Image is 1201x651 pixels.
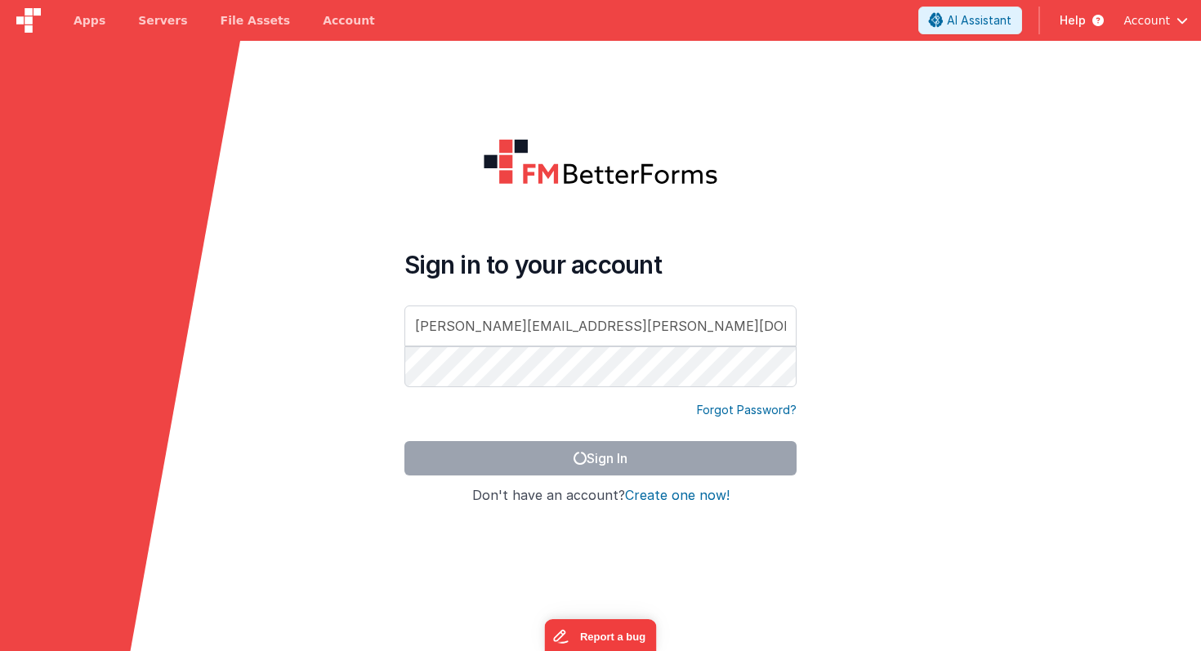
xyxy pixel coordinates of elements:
[947,12,1011,29] span: AI Assistant
[404,250,797,279] h4: Sign in to your account
[221,12,291,29] span: File Assets
[404,488,797,503] h4: Don't have an account?
[74,12,105,29] span: Apps
[138,12,187,29] span: Servers
[625,488,730,503] button: Create one now!
[1123,12,1188,29] button: Account
[404,441,797,475] button: Sign In
[918,7,1022,34] button: AI Assistant
[1060,12,1086,29] span: Help
[404,305,797,346] input: Email Address
[697,402,797,418] a: Forgot Password?
[1123,12,1170,29] span: Account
